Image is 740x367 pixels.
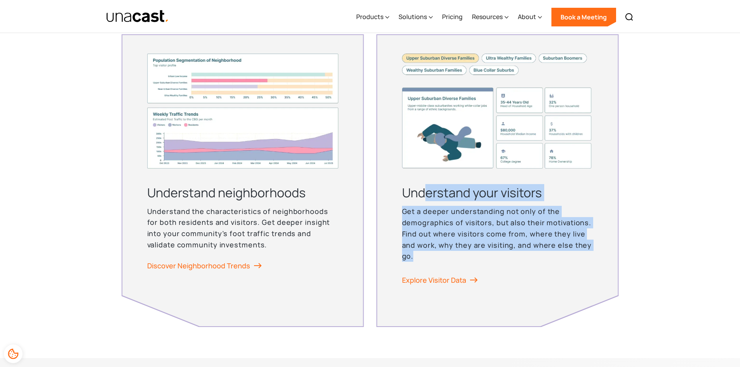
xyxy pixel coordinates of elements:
a: Discover Neighborhood Trends [147,260,262,271]
img: Search icon [625,12,634,22]
div: Products [356,1,389,33]
a: home [106,10,169,23]
div: Cookie Preferences [4,344,23,363]
img: Unacast text logo [106,10,169,23]
a: Book a Meeting [551,8,616,26]
img: A table showing demographic data of upper suburban diverse families. [402,54,593,169]
a: Pricing [442,1,463,33]
div: Solutions [399,12,427,21]
div: Products [356,12,383,21]
a: Explore Visitor Data [402,274,478,286]
p: Get a deeper understanding not only of the demographics of visitors, but also their motivations. ... [402,206,593,262]
div: Solutions [399,1,433,33]
img: Two charts. The top chart is a bar chart showing population segmentation of a neighborhood. The b... [147,54,338,168]
div: About [518,1,542,33]
div: Resources [472,1,508,33]
div: About [518,12,536,21]
div: Resources [472,12,503,21]
h3: Understand neighborhoods [147,184,338,201]
p: Understand the characteristics of neighborhoods for both residents and visitors. Get deeper insig... [147,206,338,250]
h3: Understand your visitors [402,184,593,201]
